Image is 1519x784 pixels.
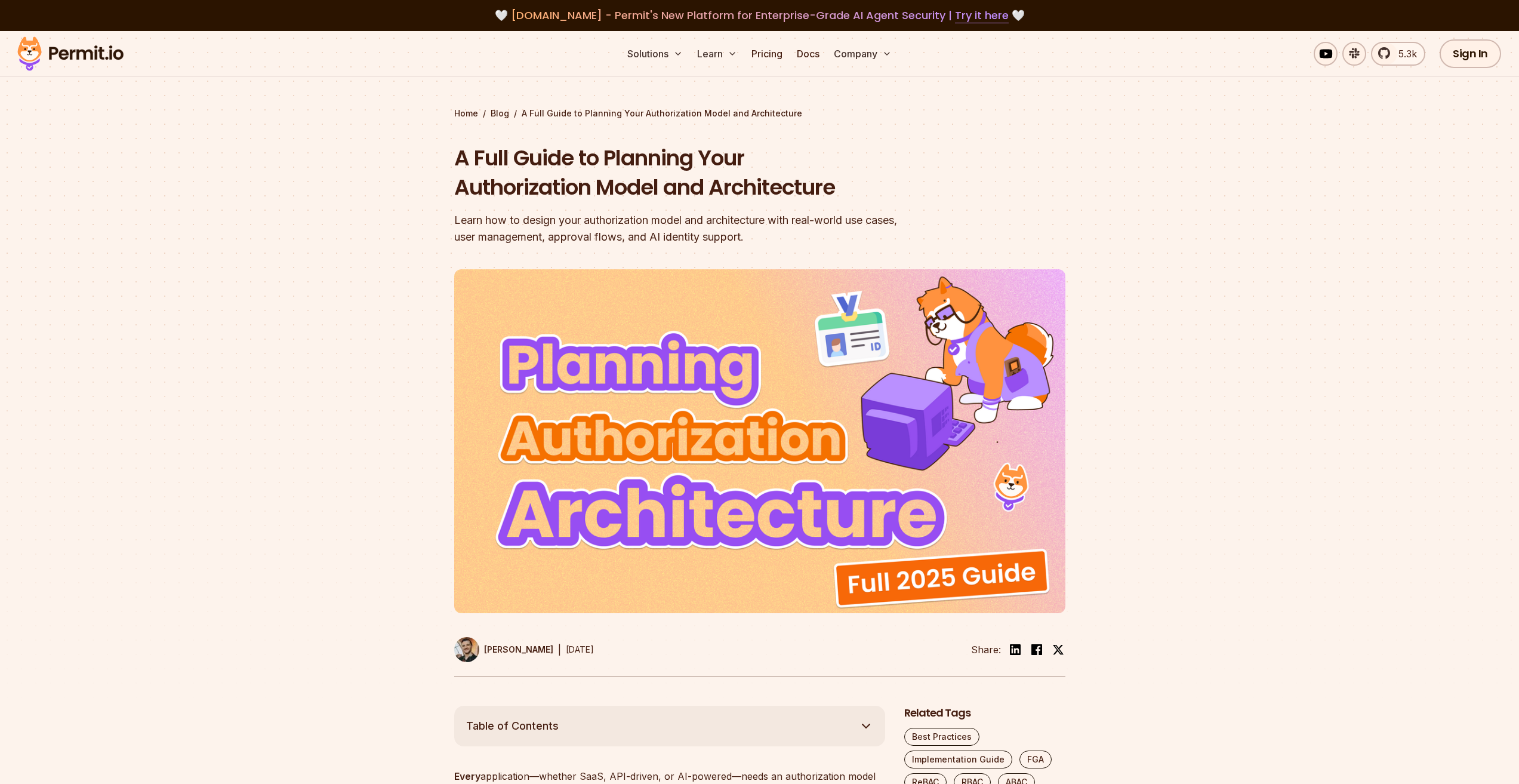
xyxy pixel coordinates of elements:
div: Learn how to design your authorization model and architecture with real-world use cases, user man... [454,212,913,245]
div: 🤍 🤍 [29,7,1490,24]
span: [DOMAIN_NAME] - Permit's New Platform for Enterprise-Grade AI Agent Security | [511,8,1009,23]
a: Pricing [747,42,787,66]
a: Sign In [1440,39,1501,68]
div: | [558,642,561,657]
li: Share: [971,642,1001,657]
p: [PERSON_NAME] [484,644,553,656]
img: Permit logo [12,33,129,74]
img: Daniel Bass [454,637,479,662]
div: / / [454,107,1065,119]
a: Best Practices [904,728,979,746]
img: A Full Guide to Planning Your Authorization Model and Architecture [454,269,1065,613]
span: Table of Contents [466,718,559,734]
button: Company [829,42,896,66]
img: facebook [1030,642,1044,657]
a: Try it here [955,8,1009,23]
img: twitter [1052,644,1064,656]
a: Home [454,107,478,119]
img: linkedin [1008,642,1022,657]
button: Learn [692,42,742,66]
a: FGA [1019,751,1052,768]
time: [DATE] [566,644,594,654]
a: [PERSON_NAME] [454,637,553,662]
a: Blog [491,107,509,119]
h1: A Full Guide to Planning Your Authorization Model and Architecture [454,143,913,202]
button: Table of Contents [454,706,885,746]
strong: Every [454,770,480,782]
span: 5.3k [1391,47,1417,61]
button: Solutions [623,42,688,66]
a: 5.3k [1371,42,1425,66]
a: Implementation Guide [904,751,1012,768]
a: Docs [792,42,824,66]
h2: Related Tags [904,706,1065,721]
